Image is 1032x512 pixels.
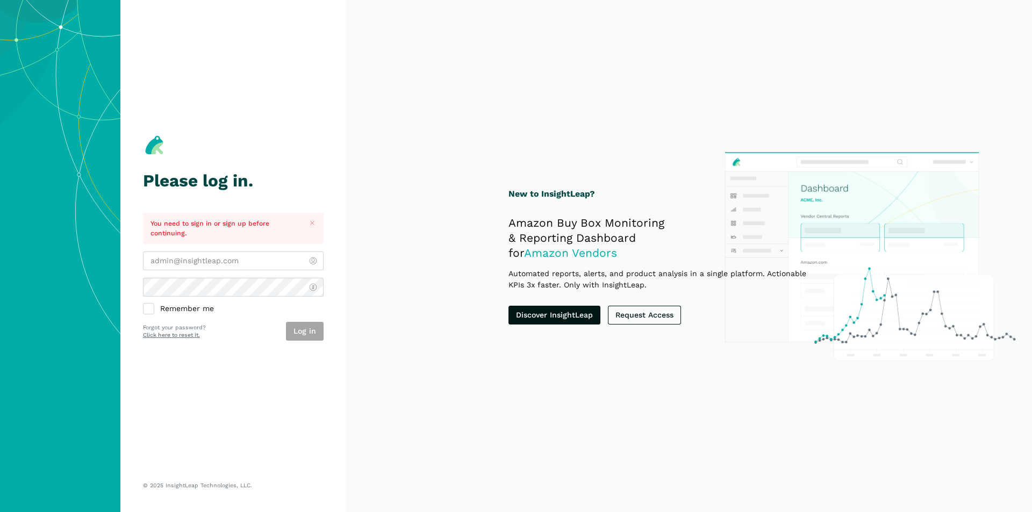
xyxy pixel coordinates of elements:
[143,323,206,332] p: Forgot your password?
[143,304,324,314] label: Remember me
[143,251,324,270] input: admin@insightleap.com
[143,482,324,489] p: © 2025 InsightLeap Technologies, LLC.
[306,217,319,230] button: Close
[143,171,324,190] h1: Please log in.
[608,306,681,324] a: Request Access
[508,306,600,324] a: Discover InsightLeap
[508,215,823,261] h2: Amazon Buy Box Monitoring & Reporting Dashboard for
[524,246,617,259] span: Amazon Vendors
[719,147,1020,366] img: InsightLeap Product
[143,331,200,338] a: Click here to reset it.
[150,219,298,239] p: You need to sign in or sign up before continuing.
[508,268,823,291] p: Automated reports, alerts, and product analysis in a single platform. Actionable KPIs 3x faster. ...
[508,188,823,201] h1: New to InsightLeap?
